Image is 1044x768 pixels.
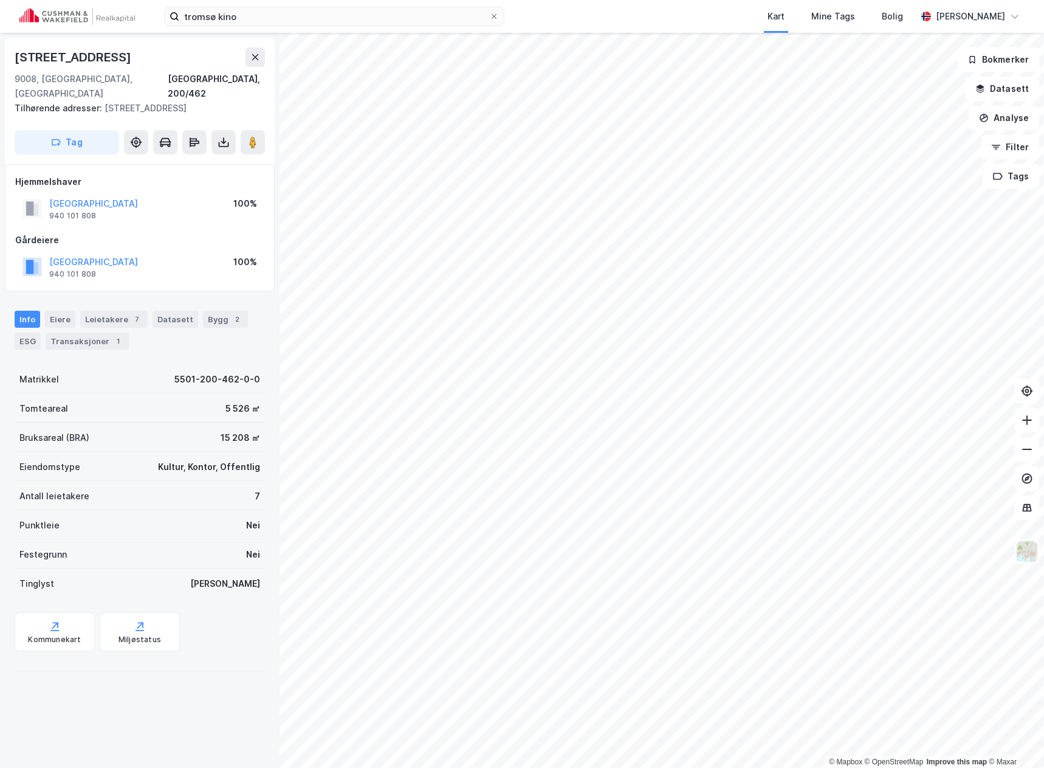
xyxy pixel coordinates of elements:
a: OpenStreetMap [865,758,924,766]
div: 9008, [GEOGRAPHIC_DATA], [GEOGRAPHIC_DATA] [15,72,168,101]
div: Eiendomstype [19,460,80,474]
div: 940 101 808 [49,211,96,221]
div: 15 208 ㎡ [221,431,260,445]
img: Z [1015,540,1039,563]
div: [PERSON_NAME] [190,576,260,591]
div: Antall leietakere [19,489,89,503]
div: Bygg [203,311,248,328]
div: 100% [233,255,257,269]
div: Bruksareal (BRA) [19,431,89,445]
div: 2 [231,313,243,325]
div: 100% [233,196,257,211]
div: Festegrunn [19,547,67,562]
div: Nei [246,518,260,533]
div: 5 526 ㎡ [225,401,260,416]
div: Transaksjoner [46,333,129,350]
div: Kart [768,9,785,24]
button: Datasett [965,77,1039,101]
div: 7 [255,489,260,503]
div: Nei [246,547,260,562]
button: Tags [983,164,1039,189]
button: Analyse [969,106,1039,130]
span: Tilhørende adresser: [15,103,105,113]
div: 7 [131,313,143,325]
iframe: Chat Widget [983,710,1044,768]
div: [STREET_ADDRESS] [15,47,134,67]
div: Tinglyst [19,576,54,591]
input: Søk på adresse, matrikkel, gårdeiere, leietakere eller personer [179,7,489,26]
div: [PERSON_NAME] [936,9,1005,24]
div: 1 [112,335,124,347]
div: Hjemmelshaver [15,175,264,189]
div: Tomteareal [19,401,68,416]
div: Punktleie [19,518,60,533]
div: ESG [15,333,41,350]
div: Miljøstatus [118,635,161,645]
div: Kultur, Kontor, Offentlig [158,460,260,474]
div: [GEOGRAPHIC_DATA], 200/462 [168,72,265,101]
div: [STREET_ADDRESS] [15,101,255,116]
div: Mine Tags [811,9,855,24]
div: Leietakere [80,311,148,328]
div: 940 101 808 [49,269,96,279]
button: Tag [15,130,119,154]
div: Kontrollprogram for chat [983,710,1044,768]
button: Filter [981,135,1039,159]
div: 5501-200-462-0-0 [174,372,260,387]
div: Bolig [882,9,903,24]
a: Mapbox [829,758,862,766]
div: Kommunekart [28,635,81,645]
div: Gårdeiere [15,233,264,247]
div: Datasett [153,311,198,328]
a: Improve this map [927,758,987,766]
img: cushman-wakefield-realkapital-logo.202ea83816669bd177139c58696a8fa1.svg [19,8,135,25]
div: Info [15,311,40,328]
button: Bokmerker [957,47,1039,72]
div: Eiere [45,311,75,328]
div: Matrikkel [19,372,59,387]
